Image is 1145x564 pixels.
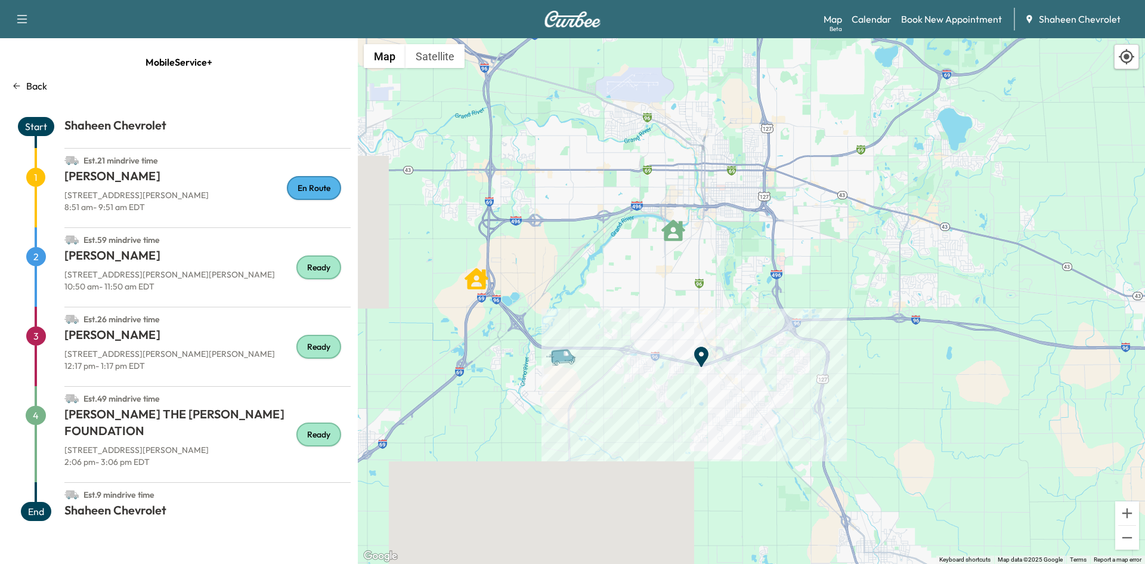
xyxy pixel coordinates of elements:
[1094,556,1141,563] a: Report a map error
[1114,44,1139,69] div: Recenter map
[689,339,713,363] gmp-advanced-marker: End Point
[998,556,1063,563] span: Map data ©2025 Google
[287,176,341,200] div: En Route
[26,247,46,266] span: 2
[1115,501,1139,525] button: Zoom in
[406,44,465,68] button: Show satellite imagery
[26,326,46,346] span: 3
[296,335,341,359] div: Ready
[1070,556,1087,563] a: Terms (opens in new tab)
[64,456,351,468] p: 2:06 pm - 3:06 pm EDT
[64,326,351,348] h1: [PERSON_NAME]
[64,247,351,269] h1: [PERSON_NAME]
[64,502,351,523] h1: Shaheen Chevrolet
[364,44,406,68] button: Show street map
[64,201,351,213] p: 8:51 am - 9:51 am EDT
[83,393,160,404] span: Est. 49 min drive time
[361,548,400,564] a: Open this area in Google Maps (opens a new window)
[296,255,341,279] div: Ready
[544,11,601,27] img: Curbee Logo
[64,168,351,189] h1: [PERSON_NAME]
[83,155,158,166] span: Est. 21 min drive time
[26,79,47,93] p: Back
[64,360,351,372] p: 12:17 pm - 1:17 pm EDT
[83,314,160,325] span: Est. 26 min drive time
[901,12,1002,26] a: Book New Appointment
[64,281,351,292] p: 10:50 am - 11:50 am EDT
[64,117,351,138] h1: Shaheen Chevrolet
[296,423,341,446] div: Ready
[64,189,351,201] p: [STREET_ADDRESS][PERSON_NAME]
[830,24,842,33] div: Beta
[824,12,842,26] a: MapBeta
[1115,526,1139,550] button: Zoom out
[83,235,160,245] span: Est. 59 min drive time
[26,406,46,425] span: 4
[64,269,351,281] p: [STREET_ADDRESS][PERSON_NAME][PERSON_NAME]
[64,348,351,360] p: [STREET_ADDRESS][PERSON_NAME][PERSON_NAME]
[545,336,587,357] gmp-advanced-marker: Van
[26,168,45,187] span: 1
[18,117,54,136] span: Start
[146,50,212,74] span: MobileService+
[939,556,991,564] button: Keyboard shortcuts
[83,489,154,500] span: Est. 9 min drive time
[64,406,351,444] h1: [PERSON_NAME] THE [PERSON_NAME] FOUNDATION
[465,261,488,285] gmp-advanced-marker: JESSE WILLIAMS
[1039,12,1121,26] span: Shaheen Chevrolet
[361,548,400,564] img: Google
[852,12,892,26] a: Calendar
[661,212,685,236] gmp-advanced-marker: MICHAEL THE MICKEY FOUNDATION
[64,444,351,456] p: [STREET_ADDRESS][PERSON_NAME]
[21,502,51,521] span: End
